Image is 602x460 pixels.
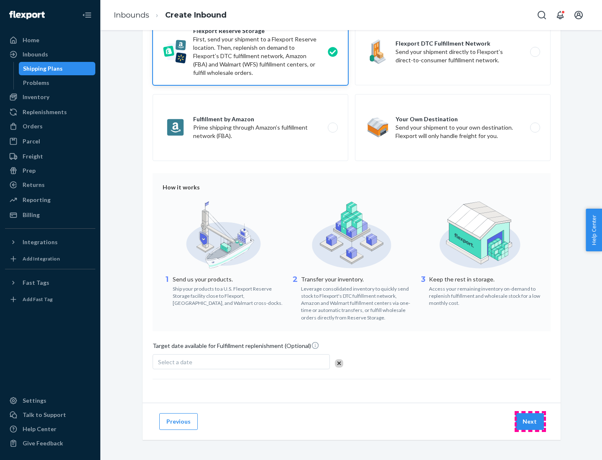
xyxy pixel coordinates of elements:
div: Parcel [23,137,40,146]
div: Add Fast Tag [23,296,53,303]
div: Prep [23,166,36,175]
div: Orders [23,122,43,130]
div: Returns [23,181,45,189]
button: Close Navigation [79,7,95,23]
a: Help Center [5,422,95,436]
p: Send us your products. [173,275,284,284]
div: Inbounds [23,50,48,59]
a: Settings [5,394,95,407]
div: Inventory [23,93,49,101]
div: Integrations [23,238,58,246]
img: Flexport logo [9,11,45,19]
div: Home [23,36,39,44]
div: Give Feedback [23,439,63,447]
a: Talk to Support [5,408,95,422]
span: Select a date [158,358,192,365]
button: Integrations [5,235,95,249]
div: How it works [163,183,541,192]
span: Target date available for Fulfillment replenishment (Optional) [153,341,319,353]
a: Add Fast Tag [5,293,95,306]
a: Inbounds [5,48,95,61]
a: Billing [5,208,95,222]
a: Inventory [5,90,95,104]
div: Access your remaining inventory on-demand to replenish fulfillment and wholesale stock for a low ... [429,284,541,307]
div: Ship your products to a U.S. Flexport Reserve Storage facility close to Flexport, [GEOGRAPHIC_DAT... [173,284,284,307]
ol: breadcrumbs [107,3,233,28]
a: Shipping Plans [19,62,96,75]
a: Problems [19,76,96,89]
div: Settings [23,396,46,405]
p: Transfer your inventory. [301,275,413,284]
div: Billing [23,211,40,219]
div: Leverage consolidated inventory to quickly send stock to Flexport's DTC fulfillment network, Amaz... [301,284,413,321]
div: Add Integration [23,255,60,262]
a: Freight [5,150,95,163]
button: Open account menu [570,7,587,23]
a: Orders [5,120,95,133]
button: Open notifications [552,7,569,23]
a: Returns [5,178,95,192]
div: Replenishments [23,108,67,116]
button: Previous [159,413,198,430]
div: Fast Tags [23,279,49,287]
a: Replenishments [5,105,95,119]
a: Create Inbound [165,10,227,20]
div: Freight [23,152,43,161]
a: Home [5,33,95,47]
a: Reporting [5,193,95,207]
a: Prep [5,164,95,177]
p: Keep the rest in storage. [429,275,541,284]
div: Talk to Support [23,411,66,419]
div: Reporting [23,196,51,204]
div: 2 [291,274,299,321]
button: Give Feedback [5,437,95,450]
button: Open Search Box [533,7,550,23]
div: Shipping Plans [23,64,63,73]
a: Parcel [5,135,95,148]
a: Add Integration [5,252,95,266]
button: Next [515,413,544,430]
a: Inbounds [114,10,149,20]
div: 1 [163,274,171,307]
button: Fast Tags [5,276,95,289]
div: Help Center [23,425,56,433]
div: 3 [419,274,427,307]
div: Problems [23,79,49,87]
button: Help Center [586,209,602,251]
